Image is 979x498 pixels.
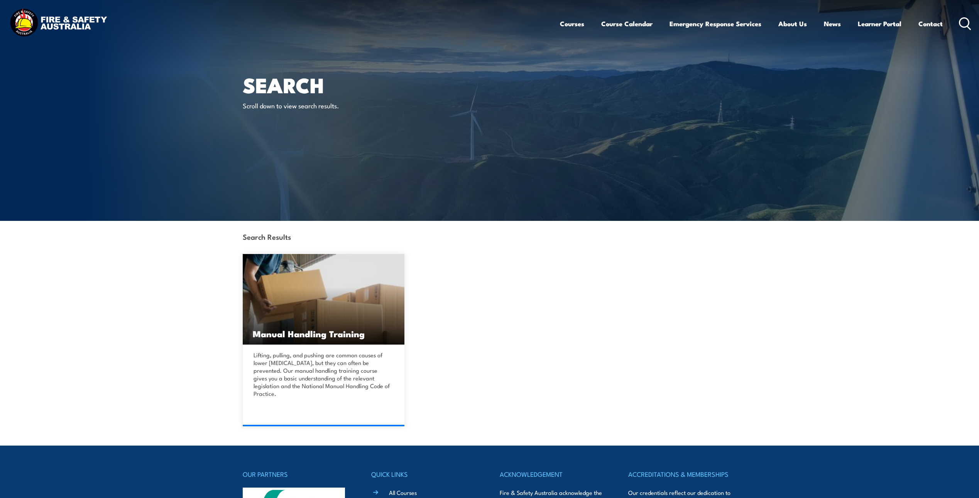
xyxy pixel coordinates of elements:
img: Manual Handling Training [243,254,405,345]
h4: QUICK LINKS [371,469,479,479]
h4: ACCREDITATIONS & MEMBERSHIPS [628,469,736,479]
a: Courses [560,13,584,34]
h4: OUR PARTNERS [243,469,351,479]
a: Emergency Response Services [670,13,761,34]
a: News [824,13,841,34]
h1: Search [243,76,433,94]
a: Learner Portal [858,13,901,34]
a: About Us [778,13,807,34]
h3: Manual Handling Training [253,329,395,338]
strong: Search Results [243,231,291,242]
p: Scroll down to view search results. [243,101,384,110]
a: Course Calendar [601,13,653,34]
h4: ACKNOWLEDGEMENT [500,469,608,479]
a: All Courses [389,488,417,496]
p: Lifting, pulling, and pushing are common causes of lower [MEDICAL_DATA], but they can often be pr... [254,351,392,397]
a: Contact [918,13,943,34]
